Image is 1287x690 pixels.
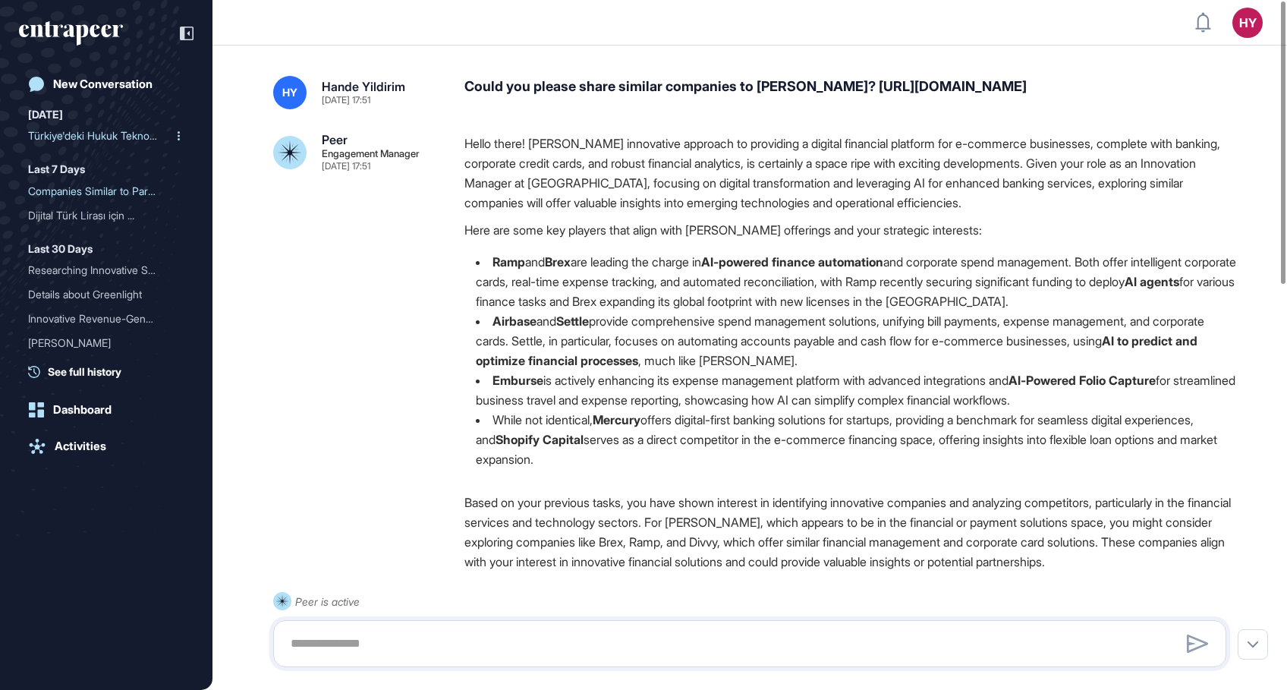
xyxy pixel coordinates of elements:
[28,331,172,355] div: [PERSON_NAME]
[1125,274,1179,289] strong: AI agents
[492,254,525,269] strong: Ramp
[28,364,194,380] a: See full history
[53,77,153,91] div: New Conversation
[28,124,172,148] div: Türkiye'deki Hukuk Teknol...
[464,410,1238,469] li: While not identical, offers digital-first banking solutions for startups, providing a benchmark f...
[28,282,172,307] div: Details about Greenlight
[464,311,1238,370] li: and provide comprehensive spend management solutions, unifying bill payments, expense management,...
[593,412,640,427] strong: Mercury
[322,162,370,171] div: [DATE] 17:51
[545,254,571,269] strong: Brex
[496,432,584,447] strong: Shopify Capital
[28,179,184,203] div: Companies Similar to Parker
[1009,373,1156,388] strong: AI-Powered Folio Capture
[28,106,63,124] div: [DATE]
[1232,8,1263,38] button: HY
[464,493,1238,572] p: Based on your previous tasks, you have shown interest in identifying innovative companies and ana...
[464,76,1238,109] div: Could you please share similar companies to [PERSON_NAME]? [URL][DOMAIN_NAME]
[464,220,1238,240] p: Here are some key players that align with [PERSON_NAME] offerings and your strategic interests:
[28,160,85,178] div: Last 7 Days
[464,370,1238,410] li: is actively enhancing its expense management platform with advanced integrations and for streamli...
[19,395,194,425] a: Dashboard
[322,134,348,146] div: Peer
[48,364,121,380] span: See full history
[28,203,184,228] div: Dijital Türk Lirası için Yenilikçi Kullanım Senaryoları ve Global Örneklerin Derlenmesi
[28,331,184,355] div: Curie
[53,403,112,417] div: Dashboard
[28,258,172,282] div: Researching Innovative Se...
[492,313,537,329] strong: Airbase
[322,96,370,105] div: [DATE] 17:51
[322,149,420,159] div: Engagement Manager
[556,313,589,329] strong: Settle
[28,307,172,331] div: Innovative Revenue-Genera...
[55,440,106,453] div: Activities
[28,258,184,282] div: Researching Innovative Service Providers Addressing Specific Challenges in the USA, Europe, Singa...
[28,307,184,331] div: Innovative Revenue-Generating Features for Credit Cards and Associated Companies
[282,87,297,99] span: HY
[28,124,184,148] div: Türkiye'deki Hukuk Teknolojisi Hizmet Sağlayıcıları
[701,254,883,269] strong: AI-powered finance automation
[322,80,405,93] div: Hande Yildirim
[19,431,194,462] a: Activities
[19,21,123,46] div: entrapeer-logo
[28,179,172,203] div: Companies Similar to Park...
[28,282,184,307] div: Details about Greenlight
[28,240,93,258] div: Last 30 Days
[492,373,543,388] strong: Emburse
[295,592,360,611] div: Peer is active
[464,134,1238,213] p: Hello there! [PERSON_NAME] innovative approach to providing a digital financial platform for e-co...
[28,203,172,228] div: Dijital Türk Lirası için ...
[464,252,1238,311] li: and are leading the charge in and corporate spend management. Both offer intelligent corporate ca...
[19,69,194,99] a: New Conversation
